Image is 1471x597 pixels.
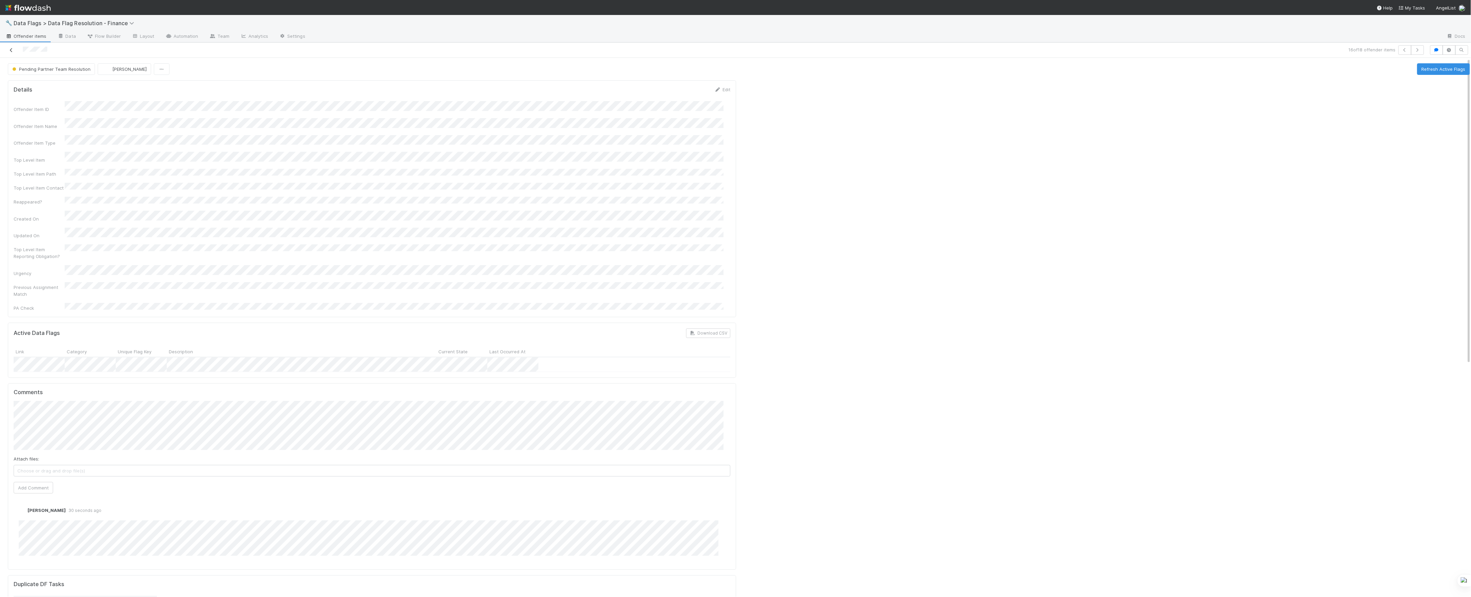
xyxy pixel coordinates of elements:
div: Last Occurred At [487,346,538,357]
span: My Tasks [1399,5,1425,11]
label: Attach files: [14,455,39,462]
a: Flow Builder [81,31,126,42]
img: avatar_b6a6ccf4-6160-40f7-90da-56c3221167ae.png [1459,5,1466,12]
a: Analytics [235,31,274,42]
span: AngelList [1436,5,1456,11]
a: Layout [126,31,160,42]
div: PA Check [14,305,65,311]
div: Current State [436,346,487,357]
h5: Comments [14,389,730,396]
span: 16 of 18 offender items [1349,46,1396,53]
span: [PERSON_NAME] [112,66,147,72]
div: Urgency [14,270,65,277]
div: Previous Assignment Match [14,284,65,297]
span: 🔧 [5,20,12,26]
div: Offender Item Name [14,123,65,130]
div: Top Level Item Reporting Obligation? [14,246,65,260]
div: Reappeared? [14,198,65,205]
div: Unique Flag Key [116,346,167,357]
div: Created On [14,215,65,222]
h5: Active Data Flags [14,330,60,337]
img: avatar_b6a6ccf4-6160-40f7-90da-56c3221167ae.png [103,66,110,72]
div: Category [65,346,116,357]
span: Flow Builder [87,33,121,39]
h5: Duplicate DF Tasks [14,581,64,588]
div: Help [1377,4,1393,11]
button: [PERSON_NAME] [98,63,151,75]
div: Top Level Item Contact [14,184,65,191]
img: avatar_b6a6ccf4-6160-40f7-90da-56c3221167ae.png [19,507,26,514]
button: Pending Partner Team Resolution [8,63,95,75]
a: Settings [274,31,311,42]
a: Docs [1441,31,1471,42]
a: Data [52,31,81,42]
button: Add Comment [14,482,53,494]
a: Team [204,31,235,42]
span: 30 seconds ago [66,508,101,513]
button: Refresh Active Flags [1417,63,1470,75]
button: Download CSV [686,328,730,338]
span: Pending Partner Team Resolution [11,66,91,72]
h5: Details [14,86,32,93]
a: My Tasks [1399,4,1425,11]
span: [PERSON_NAME] [28,507,66,513]
a: Automation [160,31,204,42]
div: Offender Item ID [14,106,65,113]
div: Updated On [14,232,65,239]
div: Top Level Item [14,157,65,163]
div: Description [167,346,436,357]
div: Offender Item Type [14,140,65,146]
span: Offender items [5,33,46,39]
span: Choose or drag and drop file(s) [14,465,730,476]
span: Data Flags > Data Flag Resolution - Finance [14,20,138,27]
img: logo-inverted-e16ddd16eac7371096b0.svg [5,2,51,14]
a: Edit [714,87,730,92]
div: Link [14,346,65,357]
div: Top Level Item Path [14,171,65,177]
